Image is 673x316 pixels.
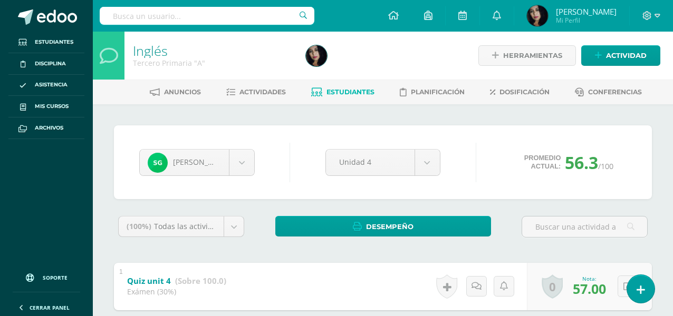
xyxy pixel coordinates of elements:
[13,263,80,289] a: Soporte
[30,304,70,311] span: Cerrar panel
[35,102,69,111] span: Mis cursos
[150,84,201,101] a: Anuncios
[8,53,84,75] a: Disciplina
[588,88,642,96] span: Conferencias
[275,216,491,236] a: Desempeño
[527,5,548,26] img: cba08d05189cb289a4c35b2df4000ce8.png
[573,280,606,298] span: 57.00
[239,88,286,96] span: Actividades
[154,221,285,231] span: Todas las actividades de esta unidad
[490,84,550,101] a: Dosificación
[8,75,84,96] a: Asistencia
[127,275,171,286] b: Quiz unit 4
[522,216,647,237] input: Buscar una actividad aquí...
[8,96,84,117] a: Mis cursos
[127,221,151,231] span: (100%)
[556,6,617,17] span: [PERSON_NAME]
[326,150,440,175] a: Unidad 4
[478,45,576,66] a: Herramientas
[127,273,226,290] a: Quiz unit 4 (Sobre 100.0)
[524,154,561,171] span: Promedio actual:
[175,275,226,286] strong: (Sobre 100.0)
[556,16,617,25] span: Mi Perfil
[366,217,414,236] span: Desempeño
[400,84,465,101] a: Planificación
[575,84,642,101] a: Conferencias
[119,216,244,236] a: (100%)Todas las actividades de esta unidad
[606,46,647,65] span: Actividad
[503,46,562,65] span: Herramientas
[598,161,613,171] span: /100
[573,275,606,282] div: Nota:
[140,150,254,175] a: [PERSON_NAME]
[133,43,293,58] h1: Inglés
[8,32,84,53] a: Estudiantes
[35,124,63,132] span: Archivos
[164,88,201,96] span: Anuncios
[43,274,68,281] span: Soporte
[499,88,550,96] span: Dosificación
[35,81,68,89] span: Asistencia
[326,88,374,96] span: Estudiantes
[173,157,232,167] span: [PERSON_NAME]
[306,45,327,66] img: cba08d05189cb289a4c35b2df4000ce8.png
[8,117,84,139] a: Archivos
[542,274,563,299] a: 0
[226,84,286,101] a: Actividades
[35,60,66,68] span: Disciplina
[133,42,168,60] a: Inglés
[133,58,293,68] div: Tercero Primaria 'A'
[127,287,226,297] div: Exámen (30%)
[581,45,660,66] a: Actividad
[100,7,314,25] input: Busca un usuario...
[339,150,401,174] span: Unidad 4
[311,84,374,101] a: Estudiantes
[148,153,168,173] img: 77a00307ba978a4d2d0c152ad34a703c.png
[35,38,73,46] span: Estudiantes
[411,88,465,96] span: Planificación
[565,151,598,174] span: 56.3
